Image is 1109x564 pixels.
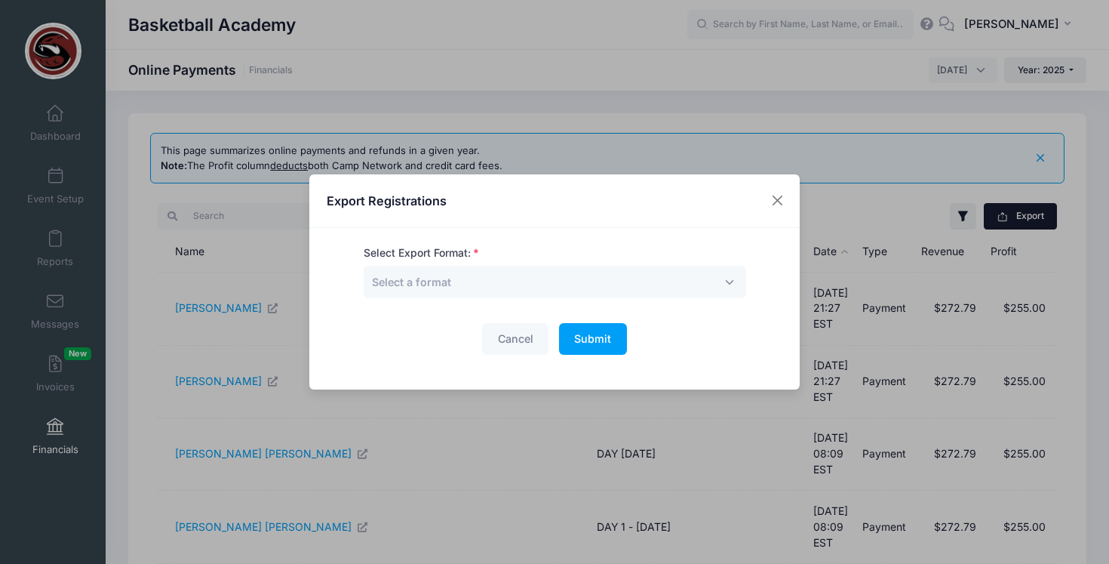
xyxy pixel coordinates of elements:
span: Select a format [372,274,451,290]
button: Submit [559,323,627,356]
button: Close [764,187,791,214]
span: Select a format [364,266,746,298]
span: Submit [574,332,611,345]
span: Select a format [372,276,451,288]
h4: Export Registrations [327,192,447,210]
button: Cancel [482,323,548,356]
label: Select Export Format: [364,245,479,261]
